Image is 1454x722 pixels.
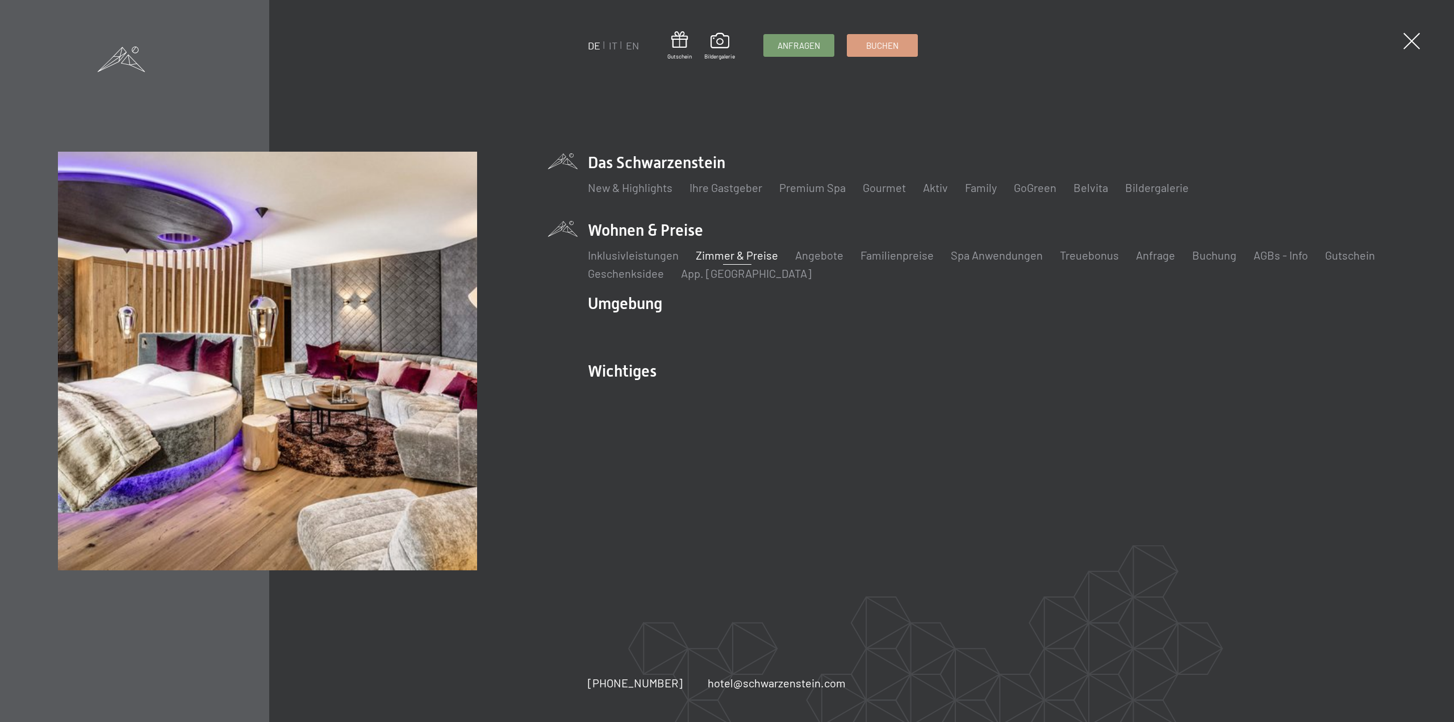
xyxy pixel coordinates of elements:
a: Aktiv [923,181,948,194]
a: Gourmet [863,181,906,194]
img: Wellnesshotel Südtirol SCHWARZENSTEIN - Wellnessurlaub in den Alpen [58,152,477,570]
a: Ihre Gastgeber [690,181,762,194]
a: Bildergalerie [704,33,735,60]
span: Anfragen [778,40,820,52]
a: Familienpreise [860,248,934,262]
a: Gutschein [667,31,692,60]
span: [PHONE_NUMBER] [588,676,683,690]
a: hotel@schwarzenstein.com [708,675,846,691]
a: Angebote [795,248,843,262]
a: Buchung [1192,248,1236,262]
span: Buchen [866,40,899,52]
a: [PHONE_NUMBER] [588,675,683,691]
a: Family [965,181,997,194]
a: Anfragen [764,35,834,56]
a: Premium Spa [779,181,846,194]
a: Spa Anwendungen [951,248,1043,262]
span: Gutschein [667,52,692,60]
a: GoGreen [1014,181,1056,194]
a: App. [GEOGRAPHIC_DATA] [681,266,812,280]
a: Anfrage [1136,248,1175,262]
a: EN [626,39,639,52]
a: DE [588,39,600,52]
a: AGBs - Info [1254,248,1308,262]
a: Geschenksidee [588,266,664,280]
a: Zimmer & Preise [696,248,778,262]
span: Bildergalerie [704,52,735,60]
a: Gutschein [1325,248,1375,262]
a: Inklusivleistungen [588,248,679,262]
a: Bildergalerie [1125,181,1189,194]
a: Belvita [1073,181,1108,194]
a: Buchen [847,35,917,56]
a: Treuebonus [1060,248,1119,262]
a: New & Highlights [588,181,672,194]
a: IT [609,39,617,52]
